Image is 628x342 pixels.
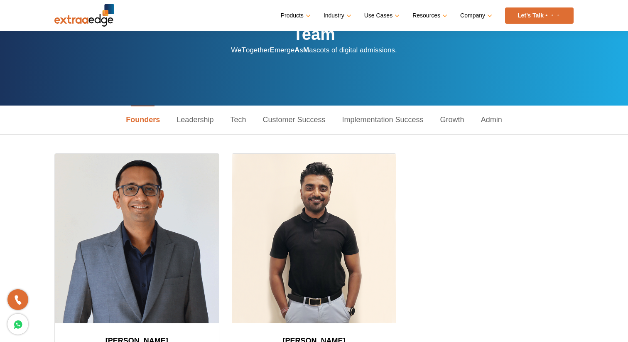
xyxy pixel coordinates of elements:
[334,106,432,134] a: Implementation Success
[460,10,491,22] a: Company
[168,106,222,134] a: Leadership
[505,7,574,24] a: Let’s Talk
[293,25,335,43] strong: Team
[303,46,309,54] strong: M
[254,106,334,134] a: Customer Success
[364,10,398,22] a: Use Cases
[473,106,510,134] a: Admin
[294,46,299,54] strong: A
[432,106,473,134] a: Growth
[412,10,446,22] a: Resources
[324,10,350,22] a: Industry
[222,106,254,134] a: Tech
[242,46,246,54] strong: T
[281,10,309,22] a: Products
[118,106,168,134] a: Founders
[231,44,397,56] p: We ogether merge s ascots of digital admissions.
[270,46,275,54] strong: E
